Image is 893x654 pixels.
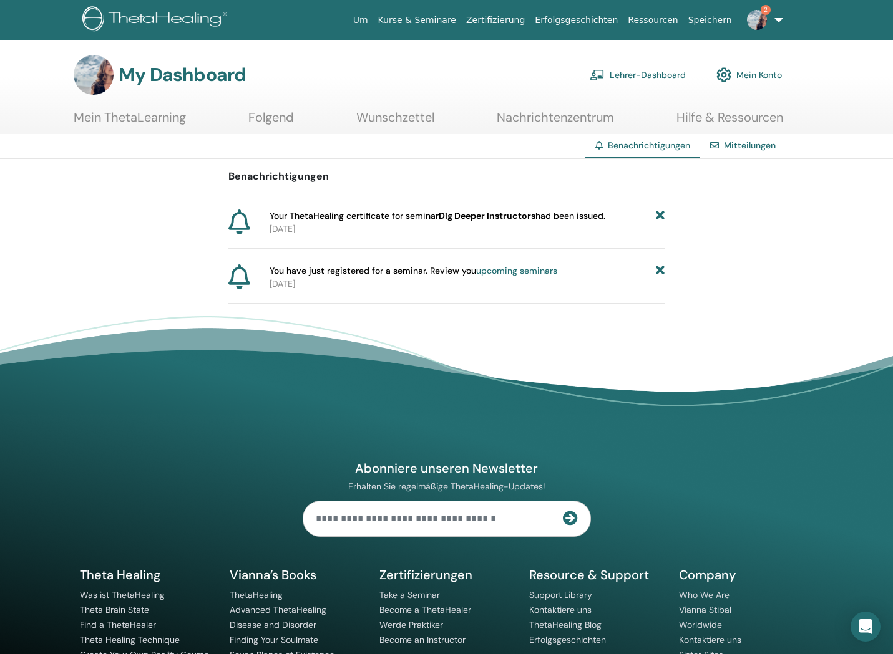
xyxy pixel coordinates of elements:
[679,589,730,600] a: Who We Are
[230,634,318,645] a: Finding Your Soulmate
[80,604,149,615] a: Theta Brain State
[716,61,782,89] a: Mein Konto
[230,589,283,600] a: ThetaHealing
[373,9,461,32] a: Kurse & Seminare
[623,9,683,32] a: Ressourcen
[608,140,690,151] span: Benachrichtigungen
[679,619,722,630] a: Worldwide
[303,460,591,476] h4: Abonniere unseren Newsletter
[82,6,232,34] img: logo.png
[270,264,557,277] span: You have just registered for a seminar. Review you
[476,265,557,276] a: upcoming seminars
[379,619,443,630] a: Werde Praktiker
[303,481,591,492] p: Erhalten Sie regelmäßige ThetaHealing-Updates!
[270,223,665,236] p: [DATE]
[270,277,665,291] p: [DATE]
[683,9,737,32] a: Speichern
[80,634,180,645] a: Theta Healing Technique
[461,9,530,32] a: Zertifizierung
[248,110,294,134] a: Folgend
[228,169,665,184] p: Benachrichtigungen
[529,567,664,583] h5: Resource & Support
[80,567,215,583] h5: Theta Healing
[439,210,535,221] b: Dig Deeper Instructors
[761,5,771,15] span: 2
[676,110,783,134] a: Hilfe & Ressourcen
[529,619,602,630] a: ThetaHealing Blog
[679,634,741,645] a: Kontaktiere uns
[529,634,606,645] a: Erfolgsgeschichten
[679,604,731,615] a: Vianna Stibal
[497,110,614,134] a: Nachrichtenzentrum
[80,619,156,630] a: Find a ThetaHealer
[230,619,316,630] a: Disease and Disorder
[270,209,605,223] span: Your ThetaHealing certificate for seminar had been issued.
[230,604,326,615] a: Advanced ThetaHealing
[529,604,592,615] a: Kontaktiere uns
[679,567,814,583] h5: Company
[379,634,466,645] a: Become an Instructor
[348,9,373,32] a: Um
[379,567,514,583] h5: Zertifizierungen
[379,589,440,600] a: Take a Seminar
[80,589,165,600] a: Was ist ThetaHealing
[530,9,623,32] a: Erfolgsgeschichten
[74,55,114,95] img: default.jpg
[590,69,605,80] img: chalkboard-teacher.svg
[724,140,776,151] a: Mitteilungen
[529,589,592,600] a: Support Library
[851,612,881,642] div: Open Intercom Messenger
[716,64,731,85] img: cog.svg
[74,110,186,134] a: Mein ThetaLearning
[230,567,364,583] h5: Vianna’s Books
[747,10,767,30] img: default.jpg
[356,110,434,134] a: Wunschzettel
[590,61,686,89] a: Lehrer-Dashboard
[379,604,471,615] a: Become a ThetaHealer
[119,64,246,86] h3: My Dashboard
